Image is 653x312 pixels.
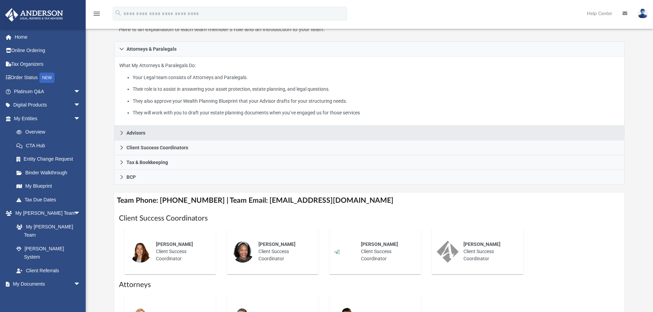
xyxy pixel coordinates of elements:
[93,13,101,18] a: menu
[114,155,625,170] a: Tax & Bookkeeping
[638,9,648,18] img: User Pic
[114,41,625,57] a: Attorneys & Paralegals
[156,241,193,247] span: [PERSON_NAME]
[126,47,177,51] span: Attorneys & Paralegals
[93,10,101,18] i: menu
[10,242,87,264] a: [PERSON_NAME] System
[361,241,398,247] span: [PERSON_NAME]
[151,236,211,267] div: Client Success Coordinator
[10,152,91,166] a: Entity Change Request
[74,207,87,221] span: arrow_drop_down
[5,71,91,85] a: Order StatusNEW
[74,277,87,291] span: arrow_drop_down
[254,236,314,267] div: Client Success Coordinator
[126,160,168,165] span: Tax & Bookkeeping
[5,30,91,44] a: Home
[39,73,55,83] div: NEW
[114,170,625,185] a: BCP
[5,277,87,291] a: My Documentsarrow_drop_down
[459,236,519,267] div: Client Success Coordinator
[5,44,91,58] a: Online Ordering
[5,98,91,112] a: Digital Productsarrow_drop_down
[119,213,620,223] h1: Client Success Coordinators
[126,175,136,179] span: BCP
[74,85,87,99] span: arrow_drop_down
[133,73,619,82] li: Your Legal team consists of Attorneys and Paralegals.
[126,130,145,135] span: Advisors
[114,126,625,140] a: Advisors
[463,241,500,247] span: [PERSON_NAME]
[232,241,254,263] img: thumbnail
[10,193,91,207] a: Tax Due Dates
[258,241,295,247] span: [PERSON_NAME]
[10,166,91,179] a: Binder Walkthrough
[356,236,416,267] div: Client Success Coordinator
[114,57,625,126] div: Attorneys & Paralegals
[74,98,87,112] span: arrow_drop_down
[114,193,625,208] h4: Team Phone: [PHONE_NUMBER] | Team Email: [EMAIL_ADDRESS][DOMAIN_NAME]
[74,112,87,126] span: arrow_drop_down
[10,179,87,193] a: My Blueprint
[126,145,188,150] span: Client Success Coordinators
[114,9,122,17] i: search
[334,249,356,254] img: thumbnail
[10,220,84,242] a: My [PERSON_NAME] Team
[129,241,151,263] img: thumbnail
[10,125,91,139] a: Overview
[119,25,365,34] p: Here is an explanation of each team member’s role and an introduction to your team.
[133,97,619,105] li: They also approve your Wealth Planning Blueprint that your Advisor drafts for your structuring ne...
[3,8,65,22] img: Anderson Advisors Platinum Portal
[5,112,91,125] a: My Entitiesarrow_drop_down
[5,85,91,98] a: Platinum Q&Aarrow_drop_down
[5,207,87,220] a: My [PERSON_NAME] Teamarrow_drop_down
[10,139,91,152] a: CTA Hub
[133,85,619,93] li: Their role is to assist in answering your asset protection, estate planning, and legal questions.
[119,61,620,117] p: What My Attorneys & Paralegals Do:
[119,280,620,290] h1: Attorneys
[133,109,619,117] li: They will work with you to draft your estate planning documents when you’ve engaged us for those ...
[10,264,87,277] a: Client Referrals
[437,241,459,263] img: thumbnail
[114,140,625,155] a: Client Success Coordinators
[5,57,91,71] a: Tax Organizers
